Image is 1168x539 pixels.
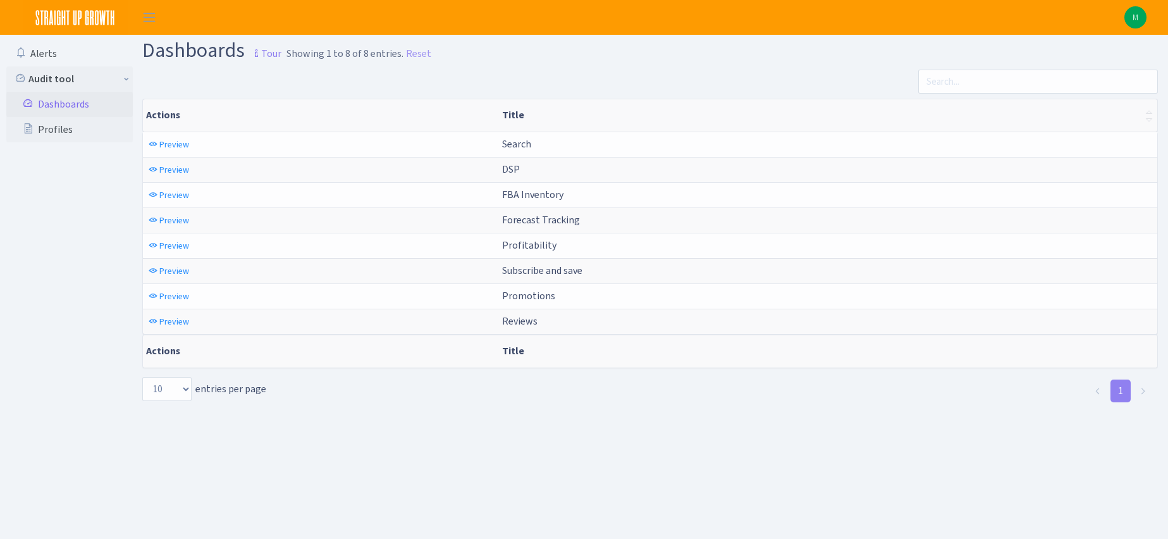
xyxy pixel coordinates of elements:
img: Melissa Smashtech [1124,6,1146,28]
span: Profitability [502,239,556,252]
a: Preview [145,287,192,306]
span: Preview [159,240,189,252]
span: Search [502,137,531,151]
th: Title [497,335,1157,368]
a: Preview [145,261,192,281]
a: Alerts [6,41,133,66]
a: Dashboards [6,92,133,117]
a: Preview [145,160,192,180]
th: Title : activate to sort column ascending [497,99,1157,132]
label: entries per page [142,377,266,401]
small: Tour [249,43,281,65]
span: Preview [159,290,189,302]
span: Forecast Tracking [502,213,580,226]
a: Preview [145,236,192,256]
a: Preview [145,211,192,230]
a: M [1124,6,1146,28]
span: Preview [159,189,189,201]
span: DSP [502,163,520,176]
input: Search... [918,70,1158,94]
h1: Dashboards [142,40,281,65]
span: Reviews [502,314,538,328]
span: Preview [159,164,189,176]
a: Audit tool [6,66,133,92]
span: Preview [159,265,189,277]
span: Preview [159,139,189,151]
a: Preview [145,185,192,205]
th: Actions [143,335,497,368]
a: Reset [406,46,431,61]
th: Actions [143,99,497,132]
button: Toggle navigation [133,7,165,28]
span: Preview [159,316,189,328]
a: Preview [145,135,192,154]
a: Profiles [6,117,133,142]
span: FBA Inventory [502,188,563,201]
div: Showing 1 to 8 of 8 entries. [286,46,403,61]
span: Promotions [502,289,555,302]
a: Preview [145,312,192,331]
span: Preview [159,214,189,226]
select: entries per page [142,377,192,401]
span: Subscribe and save [502,264,582,277]
a: Tour [245,37,281,63]
a: 1 [1110,380,1131,402]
